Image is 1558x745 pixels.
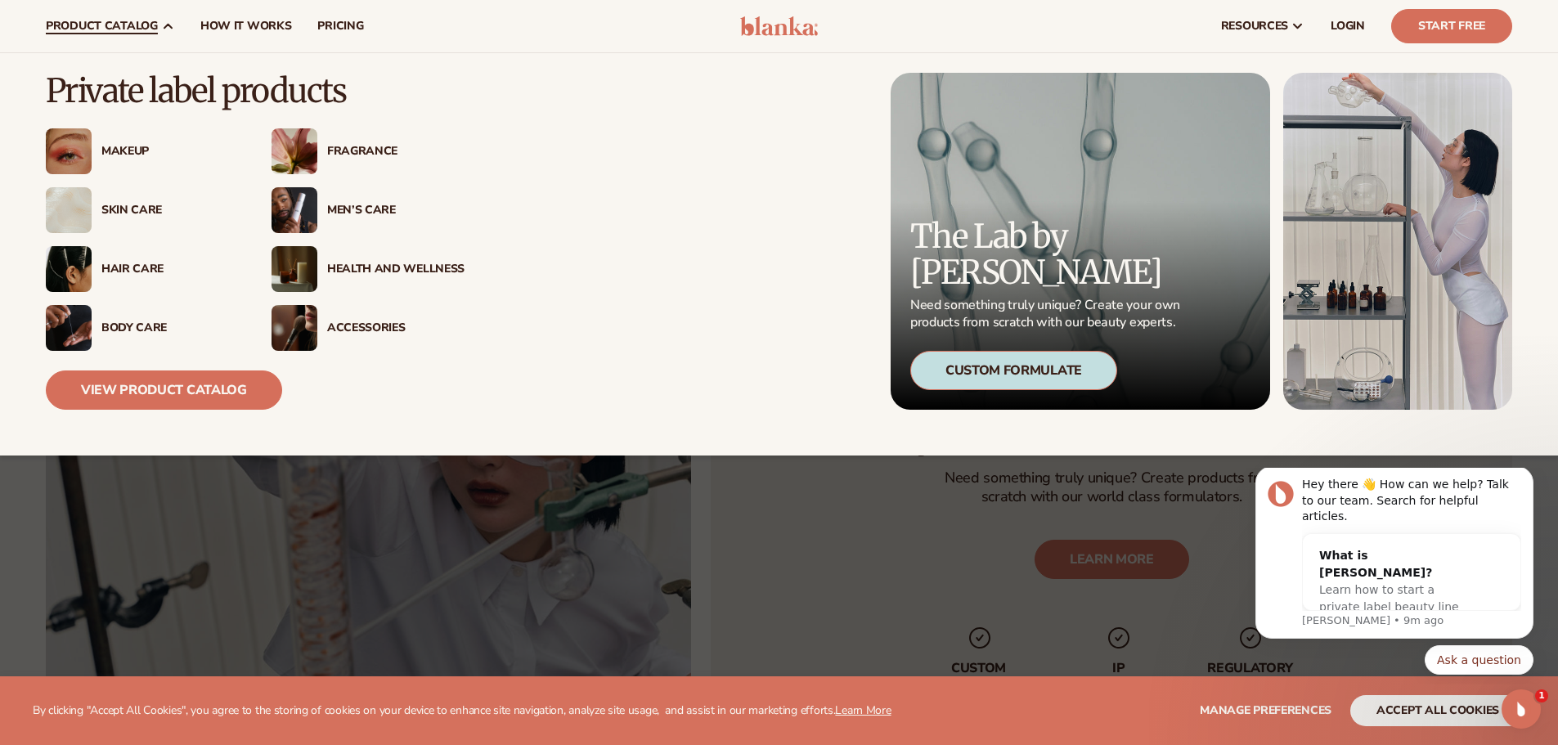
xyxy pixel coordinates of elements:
[1231,468,1558,684] iframe: Intercom notifications message
[272,128,465,174] a: Pink blooming flower. Fragrance
[327,321,465,335] div: Accessories
[1331,20,1365,33] span: LOGIN
[101,321,239,335] div: Body Care
[46,246,239,292] a: Female hair pulled back with clips. Hair Care
[46,20,158,33] span: product catalog
[71,9,290,57] div: Hey there 👋 How can we help? Talk to our team. Search for helpful articles.
[101,204,239,218] div: Skin Care
[46,370,282,410] a: View Product Catalog
[71,9,290,143] div: Message content
[101,145,239,159] div: Makeup
[910,218,1185,290] p: The Lab by [PERSON_NAME]
[1283,73,1512,410] img: Female in lab with equipment.
[835,702,891,718] a: Learn More
[272,187,317,233] img: Male holding moisturizer bottle.
[272,246,317,292] img: Candles and incense on table.
[272,246,465,292] a: Candles and incense on table. Health And Wellness
[46,73,465,109] p: Private label products
[1535,689,1548,702] span: 1
[1200,702,1331,718] span: Manage preferences
[88,79,240,114] div: What is [PERSON_NAME]?
[327,204,465,218] div: Men’s Care
[46,187,239,233] a: Cream moisturizer swatch. Skin Care
[272,187,465,233] a: Male holding moisturizer bottle. Men’s Care
[910,297,1185,331] p: Need something truly unique? Create your own products from scratch with our beauty experts.
[1200,695,1331,726] button: Manage preferences
[1391,9,1512,43] a: Start Free
[327,145,465,159] div: Fragrance
[46,128,92,174] img: Female with glitter eye makeup.
[327,263,465,276] div: Health And Wellness
[71,146,290,160] p: Message from Lee, sent 9m ago
[46,305,92,351] img: Male hand applying moisturizer.
[194,177,303,207] button: Quick reply: Ask a question
[1502,689,1541,729] iframe: Intercom live chat
[72,66,257,178] div: What is [PERSON_NAME]?Learn how to start a private label beauty line with [PERSON_NAME]
[88,115,228,163] span: Learn how to start a private label beauty line with [PERSON_NAME]
[740,16,818,36] img: logo
[891,73,1270,410] a: Microscopic product formula. The Lab by [PERSON_NAME] Need something truly unique? Create your ow...
[46,246,92,292] img: Female hair pulled back with clips.
[101,263,239,276] div: Hair Care
[1350,695,1525,726] button: accept all cookies
[25,177,303,207] div: Quick reply options
[272,305,317,351] img: Female with makeup brush.
[1221,20,1288,33] span: resources
[46,305,239,351] a: Male hand applying moisturizer. Body Care
[272,128,317,174] img: Pink blooming flower.
[33,704,891,718] p: By clicking "Accept All Cookies", you agree to the storing of cookies on your device to enhance s...
[317,20,363,33] span: pricing
[46,187,92,233] img: Cream moisturizer swatch.
[200,20,292,33] span: How It Works
[272,305,465,351] a: Female with makeup brush. Accessories
[910,351,1117,390] div: Custom Formulate
[37,13,63,39] img: Profile image for Lee
[46,128,239,174] a: Female with glitter eye makeup. Makeup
